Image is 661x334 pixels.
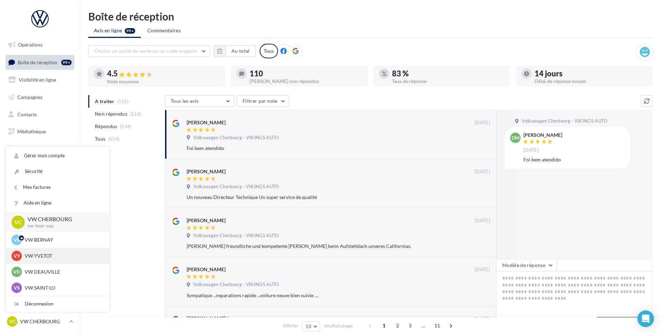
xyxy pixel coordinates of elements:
[193,233,279,239] span: Volkswagen Cherbourg - VIKINGS AUTO
[17,128,46,134] span: Médiathèque
[61,60,72,65] div: 99+
[392,320,403,331] span: 2
[14,252,20,259] span: VY
[6,179,109,195] a: Mes factures
[14,284,20,291] span: VS
[14,236,20,243] span: VB
[25,268,101,275] p: VW DEAUVILLE
[187,194,445,201] div: Un nouveau Directeur Technique Un super service de qualité
[187,243,445,250] div: [PERSON_NAME] freundliche und kompetente [PERSON_NAME] beim Aufstelldach unseres Californias.
[95,110,127,117] span: Non répondus
[4,142,76,156] a: Calendrier
[187,217,226,224] div: [PERSON_NAME]
[120,124,132,129] span: (544)
[6,148,109,164] a: Gérer mon compte
[496,259,557,271] button: Modèle de réponse
[107,79,220,84] div: Note moyenne
[25,236,101,243] p: VW BERNAY
[475,169,490,175] span: [DATE]
[147,27,181,34] span: Commentaires
[187,292,445,299] div: Sympatique ...reparations rapide ...voiture neuve bien suivie ....
[226,45,256,57] button: Au total
[187,315,238,322] div: [PERSON_NAME]-horn
[17,94,42,100] span: Campagnes
[4,182,76,202] a: Campagnes DataOnDemand
[94,48,197,54] span: Choisir un point de vente ou un code magasin
[193,135,279,141] span: Volkswagen Cherbourg - VIKINGS AUTO
[4,159,76,179] a: PLV et print personnalisable
[14,218,22,226] span: VC
[9,318,16,325] span: VC
[17,146,41,152] span: Calendrier
[523,156,625,163] div: Foi bem atendido
[95,123,117,130] span: Répondus
[19,77,56,83] span: Visibilité en ligne
[6,195,109,211] a: Aide en ligne
[27,223,98,229] p: vw-tour-vau
[107,70,220,78] div: 4.5
[392,70,505,77] div: 83 %
[214,45,256,57] button: Au total
[187,168,226,175] div: [PERSON_NAME]
[250,79,362,84] div: [PERSON_NAME] non répondus
[237,95,289,107] button: Filtrer par note
[13,268,20,275] span: VD
[418,320,429,331] span: ...
[475,120,490,126] span: [DATE]
[4,90,76,105] a: Campagnes
[4,73,76,87] a: Visibilité en ligne
[6,296,109,312] div: Déconnexion
[95,135,105,142] span: Tous
[378,320,390,331] span: 1
[130,111,142,117] span: (110)
[283,323,299,329] span: Afficher
[17,111,37,117] span: Contacts
[108,136,120,142] span: (654)
[475,316,490,322] span: [DATE]
[193,184,279,190] span: Volkswagen Cherbourg - VIKINGS AUTO
[534,79,647,84] div: Délai de réponse moyen
[187,119,226,126] div: [PERSON_NAME]
[4,124,76,139] a: Médiathèque
[260,44,278,58] div: Tous
[4,107,76,122] a: Contacts
[392,79,505,84] div: Taux de réponse
[4,37,76,52] a: Opérations
[522,118,607,124] span: Volkswagen Cherbourg - VIKINGS AUTO
[18,42,42,48] span: Opérations
[25,252,101,259] p: VW YVETOT
[165,95,234,107] button: Tous les avis
[27,215,98,223] p: VW CHERBOURG
[6,315,74,328] a: VC VW CHERBOURG
[534,70,647,77] div: 14 jours
[18,59,57,65] span: Boîte de réception
[405,320,416,331] span: 3
[475,267,490,273] span: [DATE]
[6,164,109,179] a: Sécurité
[187,145,445,152] div: Foi bem atendido
[193,282,279,288] span: Volkswagen Cherbourg - VIKINGS AUTO
[88,11,653,22] div: Boîte de réception
[302,322,320,331] button: 10
[171,98,199,104] span: Tous les avis
[637,310,654,327] div: Open Intercom Messenger
[512,134,520,141] span: DM
[20,318,66,325] p: VW CHERBOURG
[475,218,490,224] span: [DATE]
[88,45,210,57] button: Choisir un point de vente ou un code magasin
[4,55,76,70] a: Boîte de réception99+
[324,323,353,329] span: résultats/page
[523,147,539,153] span: [DATE]
[523,133,562,137] div: [PERSON_NAME]
[432,320,443,331] span: 11
[305,324,311,329] span: 10
[250,70,362,77] div: 110
[187,266,226,273] div: [PERSON_NAME]
[25,284,101,291] p: VW SAINT-LO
